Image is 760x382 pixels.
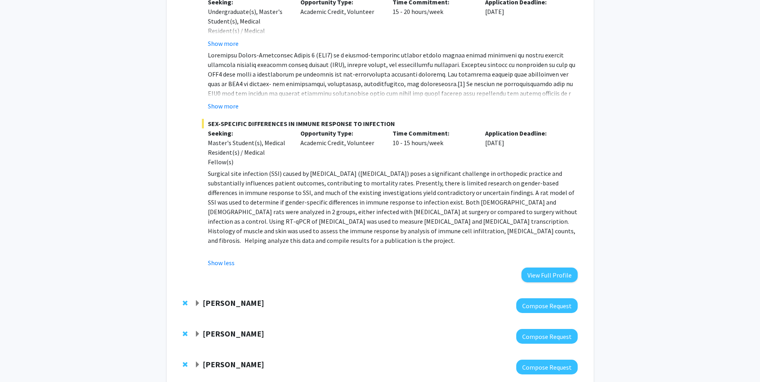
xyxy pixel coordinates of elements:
[393,128,473,138] p: Time Commitment:
[194,331,201,337] span: Expand Paul Chung Bookmark
[208,258,235,268] button: Show less
[203,359,264,369] strong: [PERSON_NAME]
[203,329,264,339] strong: [PERSON_NAME]
[203,298,264,308] strong: [PERSON_NAME]
[294,128,387,167] div: Academic Credit, Volunteer
[208,39,239,48] button: Show more
[208,138,288,167] div: Master's Student(s), Medical Resident(s) / Medical Fellow(s)
[208,50,577,242] p: Loremipsu Dolors-Ametconsec Adipis 6 (ELI7) se d eiusmod-temporinc utlabor etdolo magnaa enimad m...
[208,7,288,45] div: Undergraduate(s), Master's Student(s), Medical Resident(s) / Medical Fellow(s)
[521,268,578,282] button: View Full Profile
[387,128,479,167] div: 10 - 15 hours/week
[485,128,566,138] p: Application Deadline:
[516,360,578,374] button: Compose Request to Talar Tatarian
[208,169,577,245] p: Surgical site infection (SSI) caused by [MEDICAL_DATA] ([MEDICAL_DATA]) poses a significant chall...
[208,128,288,138] p: Seeking:
[183,331,188,337] span: Remove Paul Chung from bookmarks
[202,119,577,128] span: SEX-SPECIFIC DIFFERENCES IN IMMUNE RESPONSE TO INFECTION
[479,128,572,167] div: [DATE]
[300,128,381,138] p: Opportunity Type:
[183,361,188,368] span: Remove Talar Tatarian from bookmarks
[194,362,201,368] span: Expand Talar Tatarian Bookmark
[208,101,239,111] button: Show more
[516,329,578,344] button: Compose Request to Paul Chung
[516,298,578,313] button: Compose Request to Elizabeth Wright-Jin
[194,300,201,307] span: Expand Elizabeth Wright-Jin Bookmark
[183,300,188,306] span: Remove Elizabeth Wright-Jin from bookmarks
[6,346,34,376] iframe: Chat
